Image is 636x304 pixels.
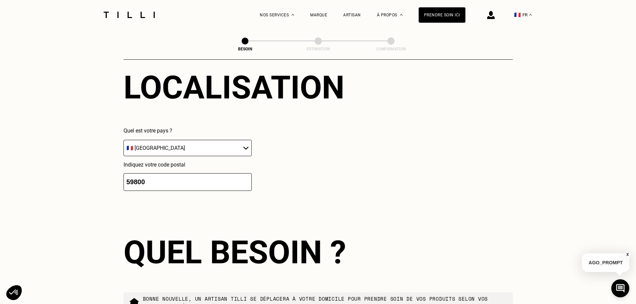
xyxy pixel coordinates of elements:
div: Confirmation [358,47,424,51]
div: Besoin [212,47,278,51]
div: Localisation [124,69,345,106]
p: Indiquez votre code postal [124,162,252,168]
div: Estimation [285,47,352,51]
div: Quel besoin ? [124,234,513,271]
span: 🇫🇷 [514,12,521,18]
img: Menu déroulant à propos [400,14,403,16]
img: Logo du service de couturière Tilli [101,12,157,18]
input: 75001 or 69008 [124,173,252,191]
img: icône connexion [487,11,495,19]
button: X [624,251,631,258]
p: AGO_PROMPT [582,253,629,272]
a: Prendre soin ici [419,7,465,23]
img: menu déroulant [529,14,532,16]
a: Artisan [343,13,361,17]
img: Menu déroulant [291,14,294,16]
p: Quel est votre pays ? [124,127,252,134]
a: Marque [310,13,327,17]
